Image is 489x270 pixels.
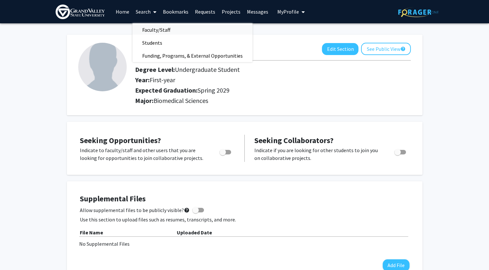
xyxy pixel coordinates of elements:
[80,229,103,236] b: File Name
[244,0,271,23] a: Messages
[135,86,394,94] h2: Expected Graduation:
[80,194,409,204] h4: Supplemental Files
[5,241,27,265] iframe: Chat
[192,0,218,23] a: Requests
[80,146,207,162] p: Indicate to faculty/staff and other users that you are looking for opportunities to join collabor...
[254,146,382,162] p: Indicate if you are looking for other students to join you on collaborative projects.
[80,135,161,145] span: Seeking Opportunities?
[135,97,411,105] h2: Major:
[56,5,105,19] img: Grand Valley State University Logo
[254,135,334,145] span: Seeking Collaborators?
[154,96,208,105] span: Biomedical Sciences
[112,0,133,23] a: Home
[217,146,235,156] div: Toggle
[133,49,252,62] span: Funding, Programs, & External Opportunities
[133,36,172,49] span: Students
[135,66,394,73] h2: Degree Level:
[197,86,229,94] span: Spring 2029
[79,240,410,248] div: No Supplemental Files
[150,76,175,84] span: First-year
[361,43,411,55] button: See Public View
[160,0,192,23] a: Bookmarks
[177,229,212,236] b: Uploaded Date
[184,206,190,214] mat-icon: help
[322,43,358,55] button: Edit Section
[175,65,240,73] span: Undergraduate Student
[398,7,439,17] img: ForagerOne Logo
[80,216,409,223] p: Use this section to upload files such as resumes, transcripts, and more.
[135,76,394,84] h2: Year:
[218,0,244,23] a: Projects
[80,206,190,214] span: Allow supplemental files to be publicly visible?
[277,8,299,15] span: My Profile
[392,146,409,156] div: Toggle
[133,25,252,35] a: Faculty/Staff
[400,45,405,53] mat-icon: help
[78,43,127,91] img: Profile Picture
[133,0,160,23] a: Search
[133,38,252,48] a: Students
[133,51,252,61] a: Funding, Programs, & External Opportunities
[133,23,180,36] span: Faculty/Staff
